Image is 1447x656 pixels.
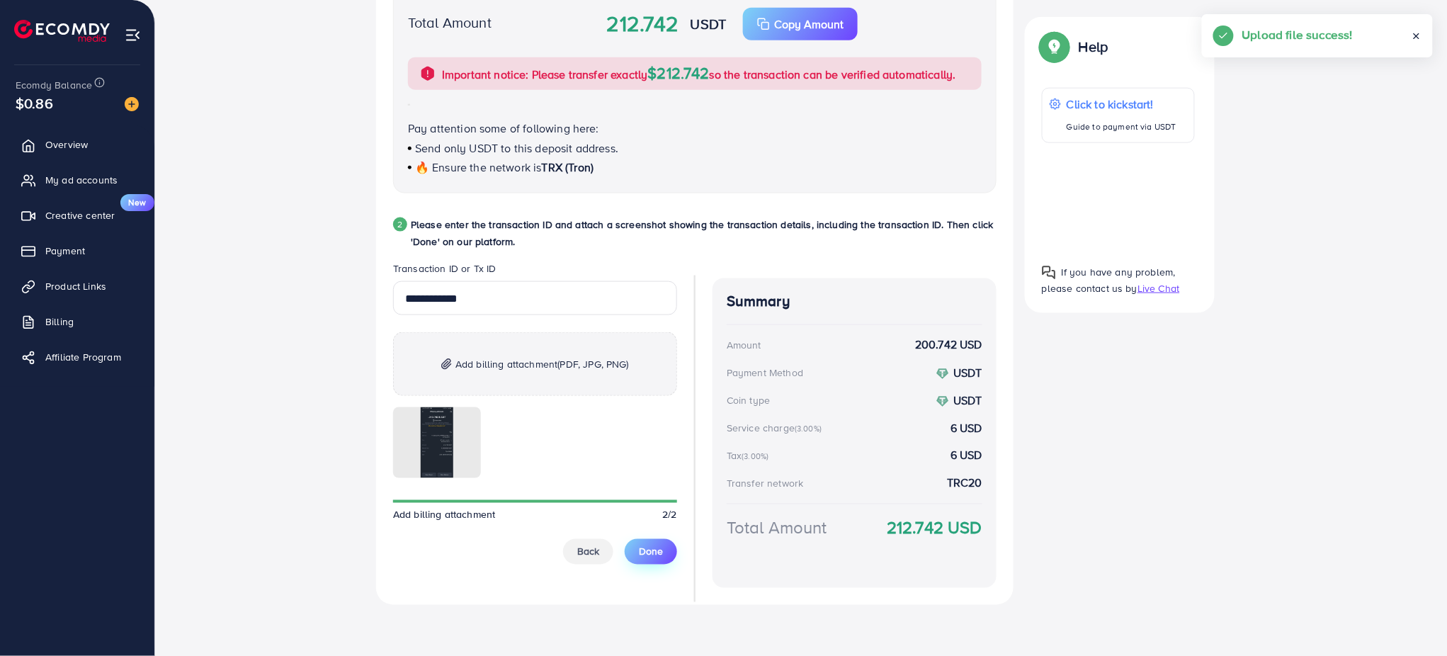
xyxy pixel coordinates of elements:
p: Important notice: Please transfer exactly so the transaction can be verified automatically. [442,64,956,83]
a: Overview [11,130,144,159]
strong: TRC20 [947,475,982,492]
small: (3.00%) [742,451,768,463]
strong: USDT [953,392,982,408]
p: Copy Amount [774,16,844,33]
strong: USDT [691,13,727,34]
a: Billing [11,307,144,336]
span: $212.742 [648,62,710,84]
img: alert [419,65,436,82]
img: coin [936,368,949,380]
span: Back [577,545,599,559]
p: Guide to payment via USDT [1067,118,1176,135]
span: My ad accounts [45,173,118,187]
img: Popup guide [1042,266,1056,280]
img: img uploaded [421,407,453,478]
p: Click to kickstart! [1067,96,1176,113]
span: Add billing attachment [393,508,496,522]
img: logo [14,20,110,42]
span: New [120,194,154,211]
div: Payment Method [727,366,803,380]
p: Pay attention some of following here: [408,120,982,137]
strong: 212.742 USD [887,516,982,541]
p: Send only USDT to this deposit address. [408,140,982,157]
span: If you have any problem, please contact us by [1042,265,1176,295]
p: Help [1079,38,1108,55]
div: Service charge [727,421,826,435]
span: Product Links [45,279,106,293]
img: img [441,358,452,371]
iframe: Chat [1387,592,1436,645]
strong: 212.742 [607,9,679,40]
h4: Summary [727,293,982,310]
a: My ad accounts [11,166,144,194]
button: Back [563,539,613,565]
span: 2/2 [663,508,677,522]
p: Please enter the transaction ID and attach a screenshot showing the transaction details, includin... [411,216,997,250]
img: image [125,97,139,111]
strong: USDT [953,365,982,380]
strong: 6 USD [951,420,982,436]
div: 2 [393,217,407,232]
img: Popup guide [1042,34,1067,60]
span: Done [639,545,663,559]
div: Amount [727,338,761,352]
img: menu [125,27,141,43]
span: Creative center [45,208,115,222]
span: (PDF, JPG, PNG) [558,357,629,371]
button: Copy Amount [743,8,858,40]
div: Coin type [727,393,770,407]
div: Total Amount [727,516,827,541]
img: coin [936,395,949,408]
span: Affiliate Program [45,350,121,364]
a: Product Links [11,272,144,300]
h5: Upload file success! [1242,26,1353,44]
button: Done [625,539,677,565]
strong: 6 USD [951,448,982,464]
a: Payment [11,237,144,265]
div: Transfer network [727,477,804,491]
span: Live Chat [1137,281,1179,295]
span: $0.86 [16,93,53,113]
a: Affiliate Program [11,343,144,371]
strong: 200.742 USD [915,337,982,353]
a: Creative centerNew [11,201,144,230]
span: TRX (Tron) [542,159,594,175]
span: Add billing attachment [455,356,629,373]
div: Tax [727,449,773,463]
span: Billing [45,315,74,329]
span: Payment [45,244,85,258]
legend: Transaction ID or Tx ID [393,261,677,281]
label: Total Amount [408,12,492,33]
span: Overview [45,137,88,152]
small: (3.00%) [795,423,822,434]
span: Ecomdy Balance [16,78,92,92]
span: 🔥 Ensure the network is [415,159,542,175]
